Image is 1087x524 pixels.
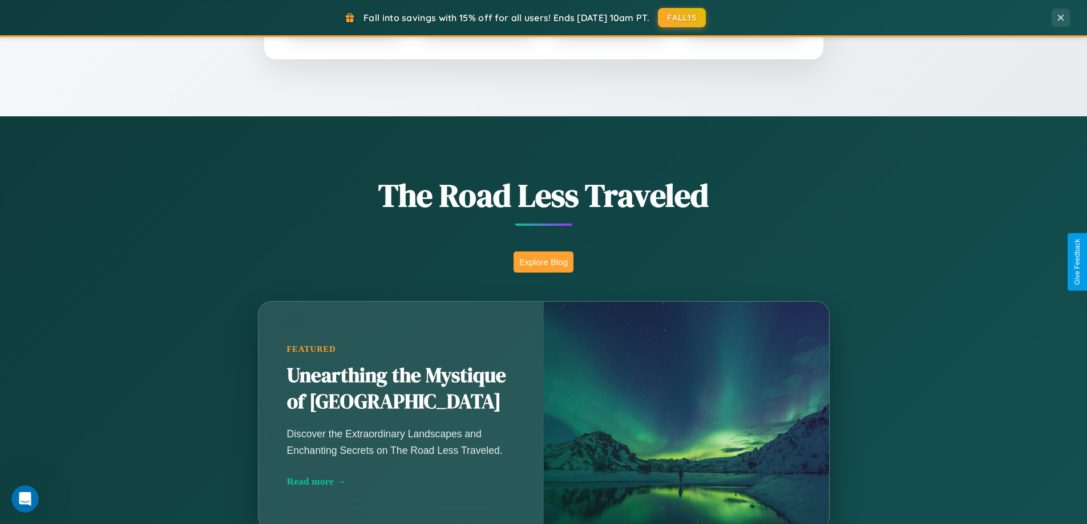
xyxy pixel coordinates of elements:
button: Explore Blog [514,251,573,273]
h2: Unearthing the Mystique of [GEOGRAPHIC_DATA] [287,363,515,415]
div: Give Feedback [1073,239,1081,285]
button: FALL15 [658,8,706,27]
h1: The Road Less Traveled [201,173,886,217]
div: Read more → [287,476,515,488]
iframe: Intercom live chat [11,485,39,513]
p: Discover the Extraordinary Landscapes and Enchanting Secrets on The Road Less Traveled. [287,426,515,458]
span: Fall into savings with 15% off for all users! Ends [DATE] 10am PT. [363,12,649,23]
div: Featured [287,344,515,354]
